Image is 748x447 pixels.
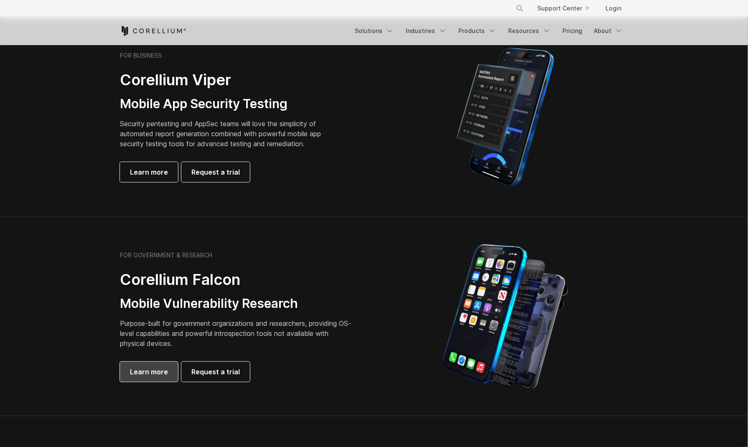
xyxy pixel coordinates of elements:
[191,167,240,177] span: Request a trial
[350,23,628,38] div: Navigation Menu
[120,96,334,112] h3: Mobile App Security Testing
[130,167,168,177] span: Learn more
[512,1,527,16] button: Search
[506,1,628,16] div: Navigation Menu
[453,23,501,38] a: Products
[589,23,628,38] a: About
[120,119,334,149] p: Security pentesting and AppSec teams will love the simplicity of automated report generation comb...
[120,162,178,182] a: Learn more
[401,23,452,38] a: Industries
[503,23,556,38] a: Resources
[350,23,399,38] a: Solutions
[443,44,568,190] img: Corellium MATRIX automated report on iPhone showing app vulnerability test results across securit...
[120,296,354,312] h3: Mobile Vulnerability Research
[120,362,178,382] a: Learn more
[130,367,168,377] span: Learn more
[120,71,334,89] h2: Corellium Viper
[443,244,568,390] img: iPhone model separated into the mechanics used to build the physical device.
[191,367,240,377] span: Request a trial
[531,1,595,16] a: Support Center
[120,26,186,36] a: Corellium Home
[120,251,212,259] h6: FOR GOVERNMENT & RESEARCH
[181,362,250,382] a: Request a trial
[557,23,587,38] a: Pricing
[599,1,628,16] a: Login
[181,162,250,182] a: Request a trial
[120,270,354,289] h2: Corellium Falcon
[120,318,354,348] p: Purpose-built for government organizations and researchers, providing OS-level capabilities and p...
[120,52,162,59] h6: FOR BUSINESS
